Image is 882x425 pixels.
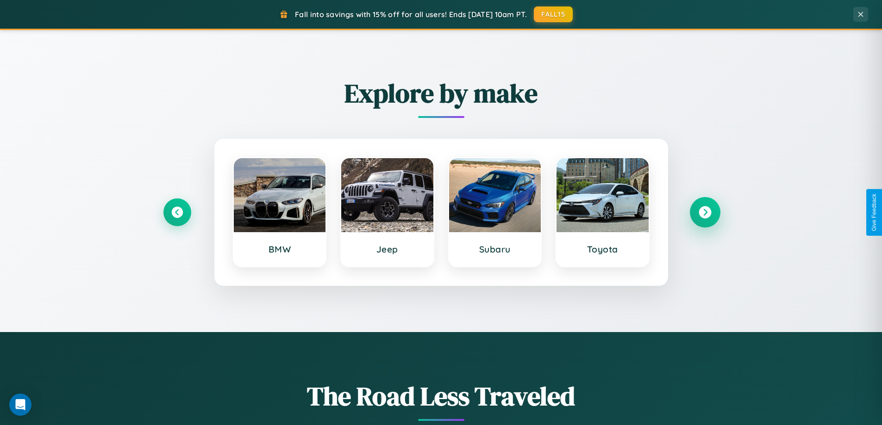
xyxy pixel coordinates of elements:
h3: Subaru [458,244,532,255]
div: Open Intercom Messenger [9,394,31,416]
div: Give Feedback [871,194,877,231]
h2: Explore by make [163,75,719,111]
span: Fall into savings with 15% off for all users! Ends [DATE] 10am PT. [295,10,527,19]
h3: Toyota [566,244,639,255]
h3: Jeep [350,244,424,255]
h1: The Road Less Traveled [163,378,719,414]
button: FALL15 [534,6,573,22]
h3: BMW [243,244,317,255]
